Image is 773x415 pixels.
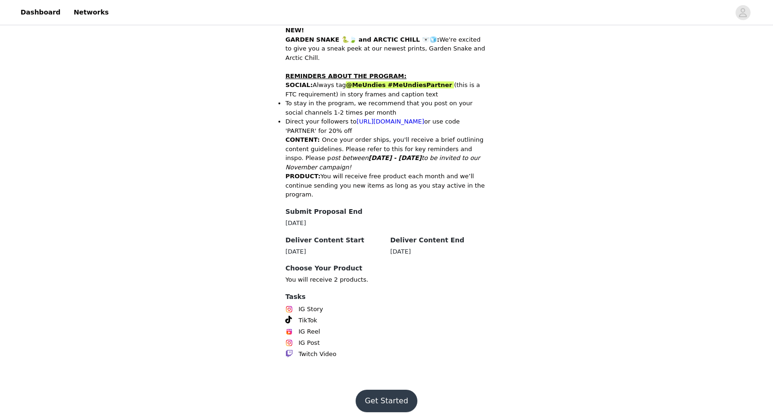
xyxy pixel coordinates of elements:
[390,235,488,245] h4: Deliver Content End
[285,339,293,347] img: Instagram Icon
[285,172,488,199] p: You will receive free product each month and we’ll continue sending you new items as long as you ...
[285,35,488,63] p: We're excited to give you a sneak peek at our newest prints, Garden Snake and Arctic Chill.
[285,136,320,143] strong: CONTENT:
[357,118,424,125] a: [URL][DOMAIN_NAME]
[346,81,386,88] strong: @MeUndies
[285,207,383,217] h4: Submit Proposal End
[285,154,480,171] em: ost between to be invited to our November campaign!
[285,117,488,135] li: Direct your followers to or use code 'PARTNER' for 20% off
[285,306,293,313] img: Instagram Icon
[356,390,418,412] button: Get Started
[299,327,320,336] span: IG Reel
[15,2,66,23] a: Dashboard
[285,218,383,228] div: [DATE]
[299,316,317,325] span: TikTok
[299,305,323,314] span: IG Story
[285,263,488,273] h4: Choose Your Product
[369,154,422,161] strong: [DATE] - [DATE]
[285,328,293,335] img: Instagram Reels Icon
[387,81,452,88] strong: #MeUndiesPartner
[285,235,383,245] h4: Deliver Content Start
[285,173,321,180] strong: PRODUCT:
[299,349,336,359] span: Twitch Video
[285,99,488,117] li: To stay in the program, we recommend that you post on your social channels 1-2 times per month
[285,247,383,256] div: [DATE]
[299,338,320,348] span: IG Post
[390,247,488,256] div: [DATE]
[285,80,488,99] p: Always tag (this is a FTC requirement) in story frames and caption text
[285,135,488,172] p: Once your order ships, you'll receive a brief outlining content guidelines. Please refer to this ...
[310,81,313,88] strong: :
[738,5,747,20] div: avatar
[285,73,407,80] strong: REMINDERS ABOUT THE PROGRAM:
[285,275,488,284] p: You will receive 2 products.
[285,81,310,88] strong: SOCIAL
[285,36,439,43] strong: GARDEN SNAKE 🐍🍃 and ARCTIC CHILL 🐻‍❄️🧊:
[68,2,114,23] a: Networks
[285,27,304,34] strong: NEW!
[285,292,488,302] h4: Tasks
